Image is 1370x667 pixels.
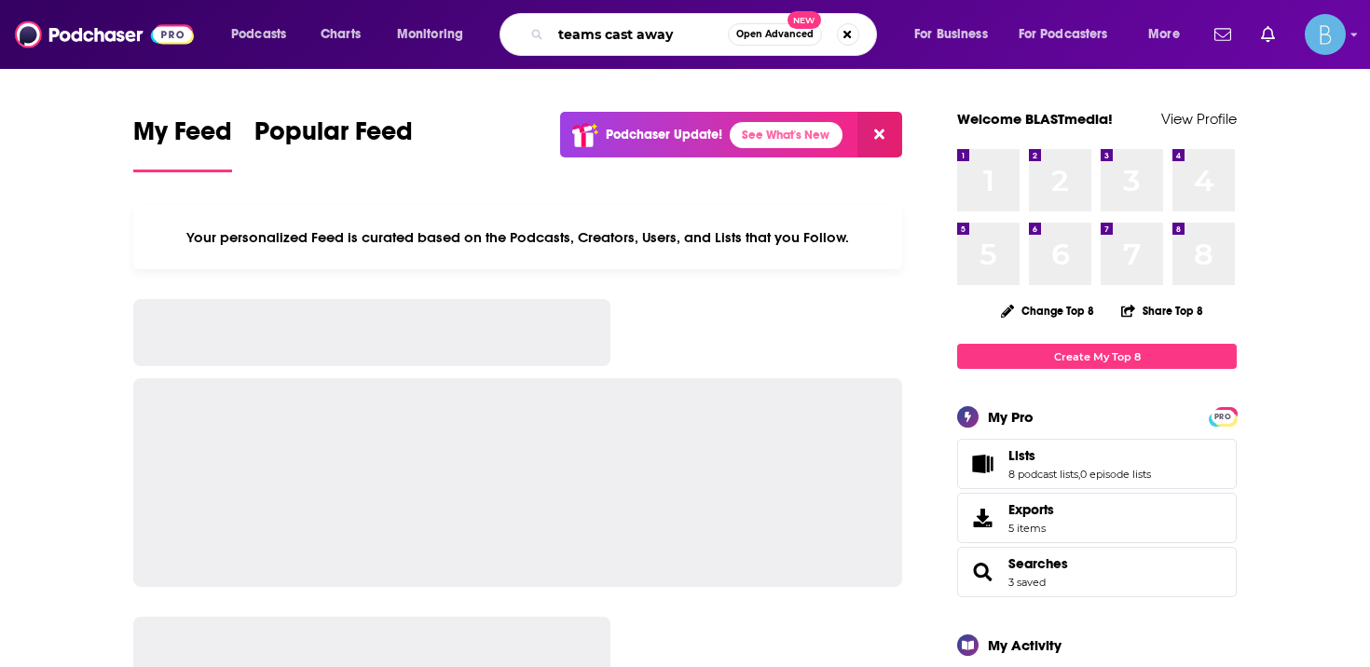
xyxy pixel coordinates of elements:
a: My Feed [133,116,232,172]
button: Open AdvancedNew [728,23,822,46]
span: Lists [957,439,1237,489]
button: Change Top 8 [990,299,1105,322]
button: open menu [901,20,1011,49]
a: Searches [1008,555,1068,572]
div: My Activity [988,636,1062,654]
a: Show notifications dropdown [1207,19,1239,50]
span: Monitoring [397,21,463,48]
span: Lists [1008,447,1035,464]
a: Lists [1008,447,1151,464]
p: Podchaser Update! [606,127,722,143]
button: open menu [218,20,310,49]
span: 5 items [1008,522,1054,535]
div: Search podcasts, credits, & more... [517,13,895,56]
span: Popular Feed [254,116,413,158]
input: Search podcasts, credits, & more... [551,20,728,49]
span: Exports [1008,501,1054,518]
a: See What's New [730,122,843,148]
a: Show notifications dropdown [1254,19,1282,50]
span: PRO [1212,410,1234,424]
button: Show profile menu [1305,14,1346,55]
span: More [1148,21,1180,48]
a: Popular Feed [254,116,413,172]
a: Searches [964,559,1001,585]
div: Your personalized Feed is curated based on the Podcasts, Creators, Users, and Lists that you Follow. [133,206,902,269]
a: Welcome BLASTmedia! [957,110,1113,128]
a: 3 saved [1008,576,1046,589]
button: open menu [384,20,487,49]
img: User Profile [1305,14,1346,55]
span: My Feed [133,116,232,158]
span: For Podcasters [1019,21,1108,48]
a: Exports [957,493,1237,543]
div: My Pro [988,408,1034,426]
a: Lists [964,451,1001,477]
a: PRO [1212,409,1234,423]
span: Searches [957,547,1237,597]
span: For Business [914,21,988,48]
a: Charts [308,20,372,49]
button: Share Top 8 [1120,293,1204,329]
span: New [788,11,821,29]
a: 8 podcast lists [1008,468,1078,481]
button: open menu [1135,20,1203,49]
span: Logged in as BLASTmedia [1305,14,1346,55]
a: 0 episode lists [1080,468,1151,481]
span: Podcasts [231,21,286,48]
a: View Profile [1161,110,1237,128]
span: Exports [964,505,1001,531]
button: open menu [1007,20,1135,49]
span: Charts [321,21,361,48]
span: , [1078,468,1080,481]
img: Podchaser - Follow, Share and Rate Podcasts [15,17,194,52]
a: Create My Top 8 [957,344,1237,369]
span: Open Advanced [736,30,814,39]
